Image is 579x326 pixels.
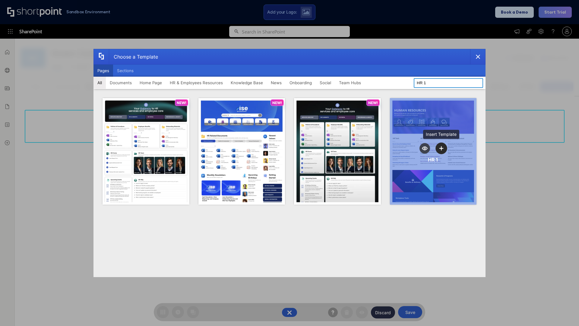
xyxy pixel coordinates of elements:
button: Home Page [136,77,166,89]
iframe: Chat Widget [549,297,579,326]
button: Pages [93,65,113,77]
button: Social [316,77,335,89]
button: Team Hubs [335,77,365,89]
button: Sections [113,65,138,77]
p: NEW! [177,101,186,105]
button: News [267,77,286,89]
button: Documents [106,77,136,89]
div: HR 1 [428,157,438,163]
div: Choose a Template [109,49,158,64]
button: HR & Employees Resources [166,77,227,89]
div: template selector [93,49,486,277]
p: NEW! [368,101,378,105]
p: NEW! [272,101,282,105]
button: All [93,77,106,89]
button: Knowledge Base [227,77,267,89]
button: Onboarding [286,77,316,89]
input: Search [414,78,483,88]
